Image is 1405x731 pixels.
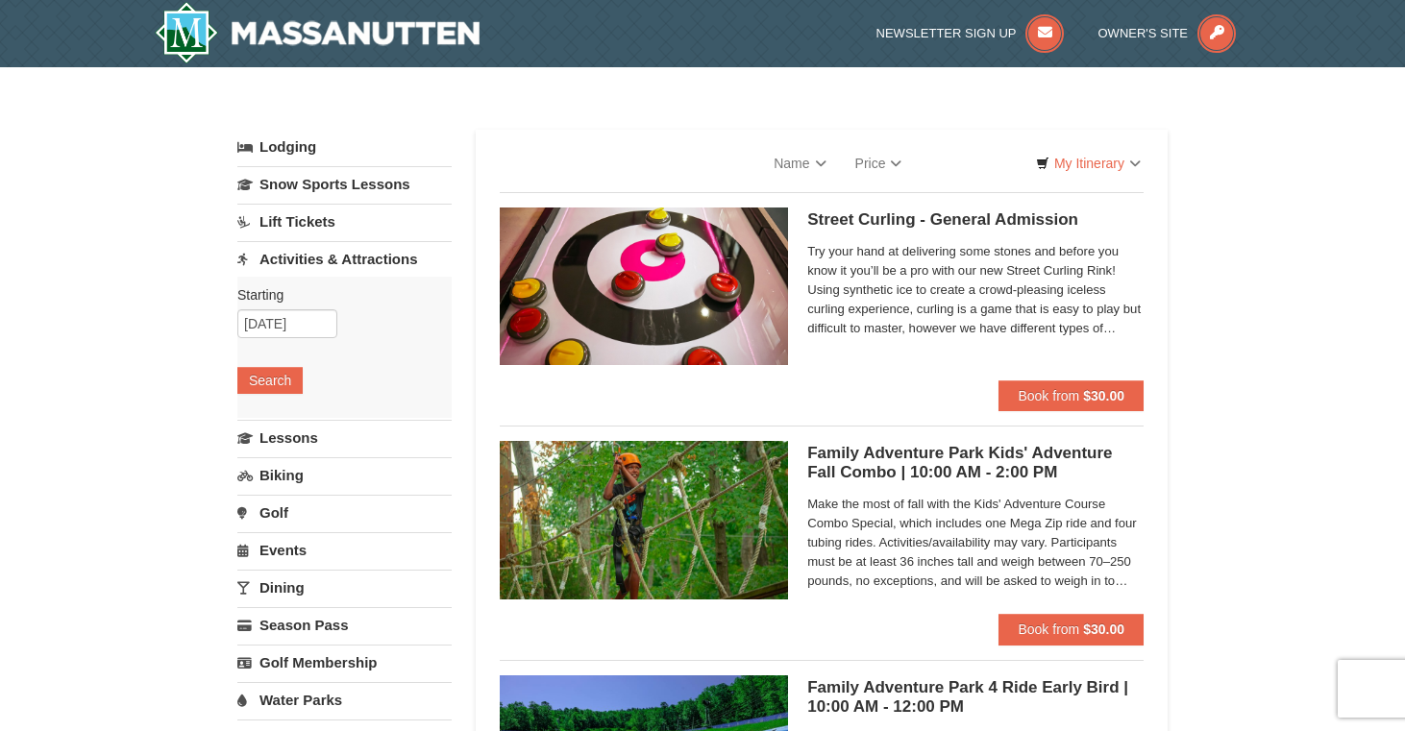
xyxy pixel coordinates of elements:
[759,144,840,183] a: Name
[237,645,452,680] a: Golf Membership
[237,367,303,394] button: Search
[1018,621,1079,637] span: Book from
[1098,26,1237,40] a: Owner's Site
[841,144,917,183] a: Price
[876,26,1017,40] span: Newsletter Sign Up
[1018,388,1079,403] span: Book from
[155,2,480,63] a: Massanutten Resort
[807,242,1144,338] span: Try your hand at delivering some stones and before you know it you’ll be a pro with our new Stree...
[1023,149,1153,178] a: My Itinerary
[807,444,1144,482] h5: Family Adventure Park Kids' Adventure Fall Combo | 10:00 AM - 2:00 PM
[237,457,452,493] a: Biking
[237,682,452,718] a: Water Parks
[237,607,452,643] a: Season Pass
[1083,621,1124,637] strong: $30.00
[155,2,480,63] img: Massanutten Resort Logo
[807,210,1144,230] h5: Street Curling - General Admission
[998,614,1144,645] button: Book from $30.00
[237,204,452,239] a: Lift Tickets
[237,241,452,277] a: Activities & Attractions
[237,166,452,202] a: Snow Sports Lessons
[1098,26,1189,40] span: Owner's Site
[237,570,452,605] a: Dining
[237,495,452,530] a: Golf
[1083,388,1124,403] strong: $30.00
[500,207,788,365] img: 15390471-88-44377514.jpg
[998,380,1144,411] button: Book from $30.00
[807,678,1144,717] h5: Family Adventure Park 4 Ride Early Bird | 10:00 AM - 12:00 PM
[237,420,452,455] a: Lessons
[237,130,452,164] a: Lodging
[237,532,452,568] a: Events
[876,26,1065,40] a: Newsletter Sign Up
[500,441,788,598] img: 6619925-37-774baaa7.jpg
[237,285,437,305] label: Starting
[807,495,1144,591] span: Make the most of fall with the Kids' Adventure Course Combo Special, which includes one Mega Zip ...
